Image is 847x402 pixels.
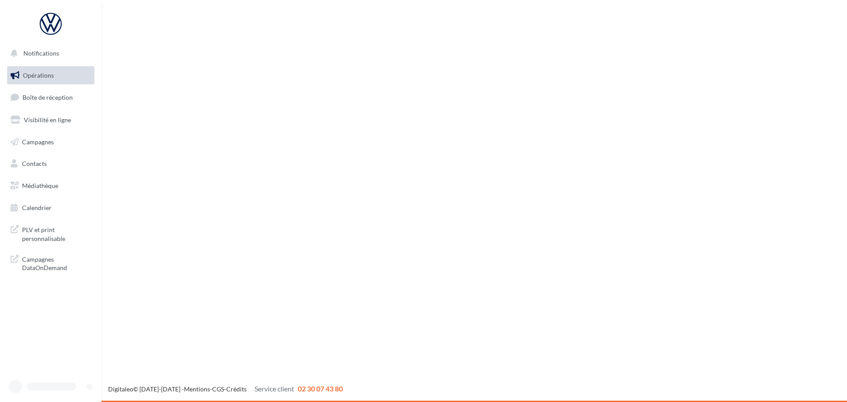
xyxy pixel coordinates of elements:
span: Boîte de réception [22,94,73,101]
span: PLV et print personnalisable [22,224,91,243]
span: © [DATE]-[DATE] - - - [108,385,343,393]
button: Notifications [5,44,93,63]
span: Service client [255,384,294,393]
a: Médiathèque [5,177,96,195]
a: Visibilité en ligne [5,111,96,129]
span: Visibilité en ligne [24,116,71,124]
span: Médiathèque [22,182,58,189]
span: Notifications [23,49,59,57]
span: Opérations [23,71,54,79]
a: Calendrier [5,199,96,217]
a: Contacts [5,154,96,173]
span: Contacts [22,160,47,167]
a: Campagnes DataOnDemand [5,250,96,276]
span: Calendrier [22,204,52,211]
span: Campagnes DataOnDemand [22,253,91,272]
span: 02 30 07 43 80 [298,384,343,393]
a: Opérations [5,66,96,85]
a: Crédits [226,385,247,393]
a: CGS [212,385,224,393]
a: Campagnes [5,133,96,151]
a: PLV et print personnalisable [5,220,96,246]
span: Campagnes [22,138,54,145]
a: Boîte de réception [5,88,96,107]
a: Mentions [184,385,210,393]
a: Digitaleo [108,385,133,393]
